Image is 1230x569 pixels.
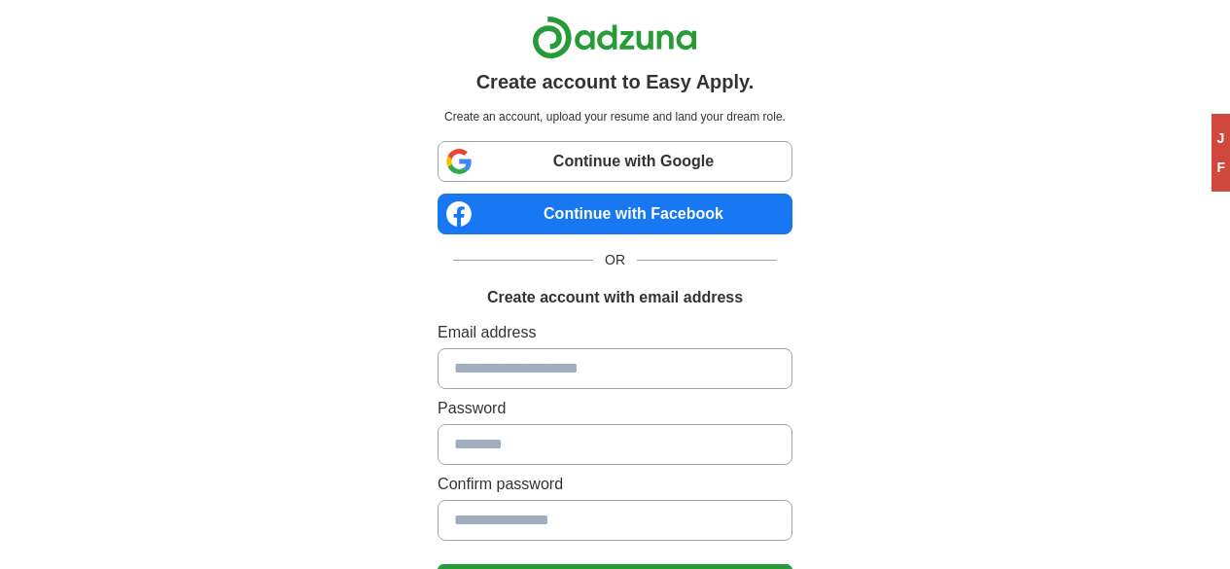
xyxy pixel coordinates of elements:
[438,473,792,496] label: Confirm password
[441,108,789,125] p: Create an account, upload your resume and land your dream role.
[438,397,792,420] label: Password
[532,16,697,59] img: Adzuna logo
[593,250,637,270] span: OR
[438,321,792,344] label: Email address
[438,194,792,234] a: Continue with Facebook
[487,286,743,309] h1: Create account with email address
[476,67,755,96] h1: Create account to Easy Apply.
[438,141,792,182] a: Continue with Google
